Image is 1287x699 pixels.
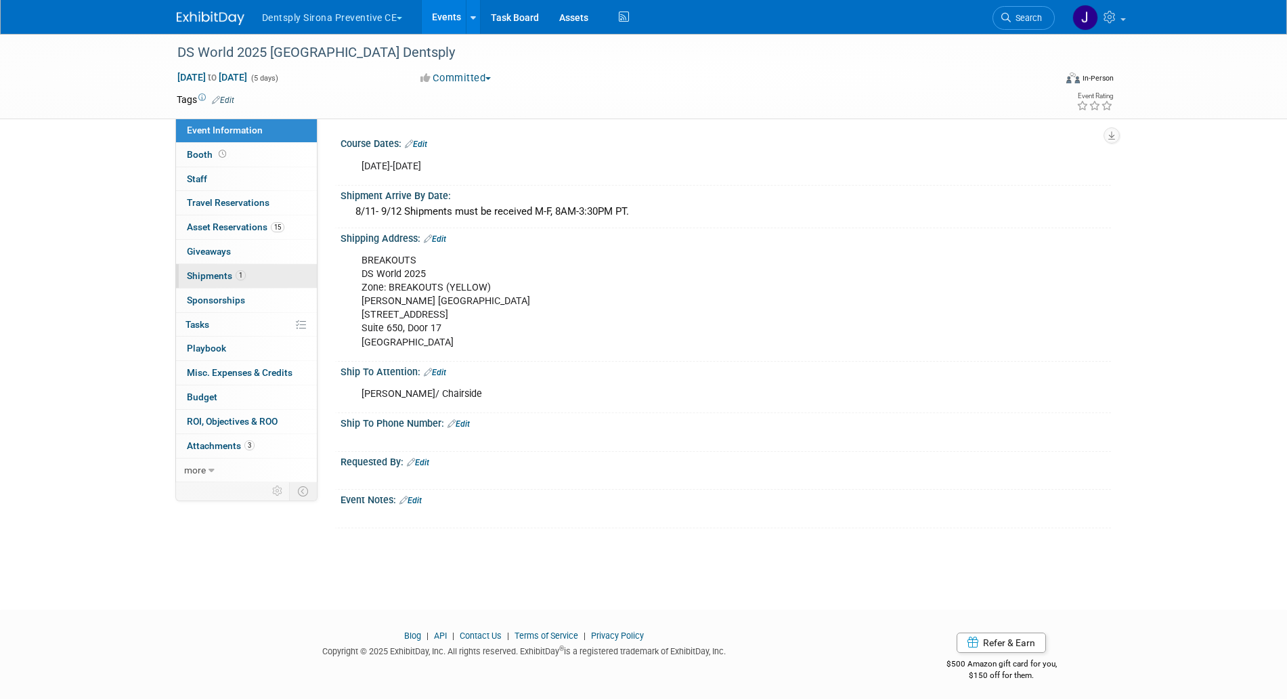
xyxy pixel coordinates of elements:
[341,228,1111,246] div: Shipping Address:
[187,149,229,160] span: Booth
[341,452,1111,469] div: Requested By:
[399,496,422,505] a: Edit
[351,201,1101,222] div: 8/11- 9/12 Shipments must be received M-F, 8AM-3:30PM PT.
[892,670,1111,681] div: $150 off for them.
[187,416,278,427] span: ROI, Objectives & ROO
[266,482,290,500] td: Personalize Event Tab Strip
[1076,93,1113,100] div: Event Rating
[407,458,429,467] a: Edit
[173,41,1034,65] div: DS World 2025 [GEOGRAPHIC_DATA] Dentsply
[591,631,644,641] a: Privacy Policy
[424,368,446,377] a: Edit
[559,645,564,652] sup: ®
[504,631,512,641] span: |
[449,631,458,641] span: |
[176,313,317,337] a: Tasks
[460,631,502,641] a: Contact Us
[177,93,234,106] td: Tags
[341,362,1111,379] div: Ship To Attention:
[206,72,219,83] span: to
[1082,73,1114,83] div: In-Person
[424,234,446,244] a: Edit
[975,70,1114,91] div: Event Format
[187,343,226,354] span: Playbook
[416,71,496,85] button: Committed
[957,633,1046,653] a: Refer & Earn
[341,413,1111,431] div: Ship To Phone Number:
[216,149,229,159] span: Booth not reserved yet
[892,650,1111,681] div: $500 Amazon gift card for you,
[176,385,317,409] a: Budget
[352,153,962,180] div: [DATE]-[DATE]
[184,465,206,475] span: more
[404,631,421,641] a: Blog
[176,191,317,215] a: Travel Reservations
[236,270,246,280] span: 1
[187,367,292,378] span: Misc. Expenses & Credits
[580,631,589,641] span: |
[448,419,470,429] a: Edit
[177,642,873,658] div: Copyright © 2025 ExhibitDay, Inc. All rights reserved. ExhibitDay is a registered trademark of Ex...
[176,459,317,482] a: more
[187,246,231,257] span: Giveaways
[515,631,578,641] a: Terms of Service
[341,186,1111,203] div: Shipment Arrive By Date:
[176,289,317,312] a: Sponsorships
[1072,5,1098,30] img: Justin Newborn
[176,215,317,239] a: Asset Reservations15
[176,119,317,142] a: Event Information
[1066,72,1080,83] img: Format-Inperson.png
[176,240,317,263] a: Giveaways
[212,96,234,105] a: Edit
[187,440,255,451] span: Attachments
[341,133,1111,151] div: Course Dates:
[176,361,317,385] a: Misc. Expenses & Credits
[405,140,427,149] a: Edit
[187,221,284,232] span: Asset Reservations
[187,270,246,281] span: Shipments
[289,482,317,500] td: Toggle Event Tabs
[992,6,1055,30] a: Search
[341,490,1111,507] div: Event Notes:
[187,391,217,402] span: Budget
[176,434,317,458] a: Attachments3
[250,74,278,83] span: (5 days)
[177,71,248,83] span: [DATE] [DATE]
[187,197,269,208] span: Travel Reservations
[176,410,317,433] a: ROI, Objectives & ROO
[186,319,209,330] span: Tasks
[187,173,207,184] span: Staff
[244,440,255,450] span: 3
[187,295,245,305] span: Sponsorships
[177,12,244,25] img: ExhibitDay
[176,143,317,167] a: Booth
[1011,13,1042,23] span: Search
[352,247,962,356] div: BREAKOUTS DS World 2025 Zone: BREAKOUTS (YELLOW) [PERSON_NAME] [GEOGRAPHIC_DATA] [STREET_ADDRESS]...
[187,125,263,135] span: Event Information
[271,222,284,232] span: 15
[176,337,317,360] a: Playbook
[423,631,432,641] span: |
[176,167,317,191] a: Staff
[352,381,962,408] div: [PERSON_NAME]/ Chairside
[176,264,317,288] a: Shipments1
[434,631,447,641] a: API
